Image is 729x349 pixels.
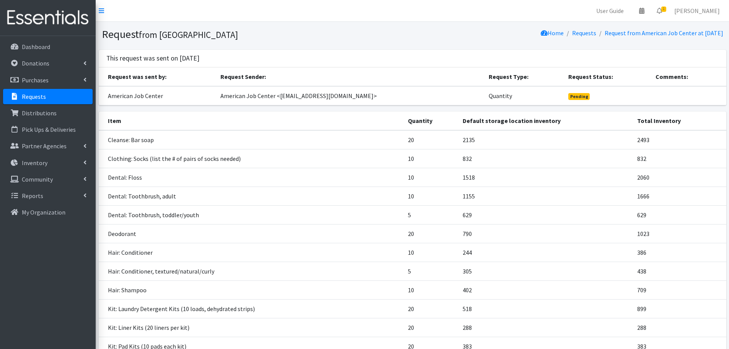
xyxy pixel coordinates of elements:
p: Distributions [22,109,57,117]
td: 10 [403,149,458,168]
a: Inventory [3,155,93,170]
td: 2060 [633,168,726,187]
td: Cleanse: Bar soap [99,130,403,149]
a: Distributions [3,105,93,121]
td: 709 [633,280,726,299]
td: Dental: Toothbrush, adult [99,187,403,205]
h3: This request was sent on [DATE] [106,54,199,62]
td: 1155 [458,187,633,205]
h1: Request [102,28,410,41]
a: [PERSON_NAME] [668,3,726,18]
p: Partner Agencies [22,142,67,150]
td: Hair: Conditioner [99,243,403,262]
td: Kit: Laundry Detergent Kits (10 loads, dehydrated strips) [99,299,403,318]
td: American Job Center <[EMAIL_ADDRESS][DOMAIN_NAME]> [216,86,484,105]
a: Community [3,172,93,187]
td: 832 [458,149,633,168]
td: 1518 [458,168,633,187]
td: Kit: Liner Kits (20 liners per kit) [99,318,403,337]
th: Default storage location inventory [458,111,633,130]
th: Quantity [403,111,458,130]
td: Dental: Toothbrush, toddler/youth [99,205,403,224]
td: 2135 [458,130,633,149]
a: Reports [3,188,93,203]
td: 386 [633,243,726,262]
p: Purchases [22,76,49,84]
a: Requests [3,89,93,104]
td: 5 [403,205,458,224]
a: 1 [651,3,668,18]
p: Donations [22,59,49,67]
td: 629 [458,205,633,224]
td: 10 [403,168,458,187]
td: 1666 [633,187,726,205]
td: 288 [458,318,633,337]
td: Clothing: Socks (list the # of pairs of socks needed) [99,149,403,168]
p: Requests [22,93,46,100]
td: 2493 [633,130,726,149]
td: American Job Center [99,86,216,105]
td: 244 [458,243,633,262]
td: 10 [403,280,458,299]
td: 20 [403,299,458,318]
td: 899 [633,299,726,318]
a: Home [541,29,564,37]
td: Hair: Conditioner, textured/natural/curly [99,262,403,280]
span: Pending [568,93,590,100]
th: Request was sent by: [99,67,216,86]
td: 10 [403,187,458,205]
th: Item [99,111,403,130]
a: Request from American Job Center at [DATE] [605,29,723,37]
small: from [GEOGRAPHIC_DATA] [139,29,238,40]
a: Dashboard [3,39,93,54]
p: Reports [22,192,43,200]
td: 629 [633,205,726,224]
td: 790 [458,224,633,243]
td: Hair: Shampoo [99,280,403,299]
p: Inventory [22,159,47,167]
td: 5 [403,262,458,280]
th: Total Inventory [633,111,726,130]
td: 1023 [633,224,726,243]
a: User Guide [590,3,630,18]
td: 10 [403,243,458,262]
td: 832 [633,149,726,168]
p: Dashboard [22,43,50,51]
th: Request Status: [564,67,651,86]
p: Pick Ups & Deliveries [22,126,76,133]
p: Community [22,175,53,183]
td: 20 [403,318,458,337]
td: 402 [458,280,633,299]
a: My Organization [3,205,93,220]
td: 305 [458,262,633,280]
td: 518 [458,299,633,318]
td: 288 [633,318,726,337]
td: 20 [403,224,458,243]
a: Purchases [3,72,93,88]
td: Dental: Floss [99,168,403,187]
th: Comments: [651,67,726,86]
a: Partner Agencies [3,138,93,154]
th: Request Type: [484,67,563,86]
img: HumanEssentials [3,5,93,31]
th: Request Sender: [216,67,484,86]
td: Quantity [484,86,563,105]
td: 20 [403,130,458,149]
a: Pick Ups & Deliveries [3,122,93,137]
p: My Organization [22,208,65,216]
a: Donations [3,56,93,71]
a: Requests [572,29,596,37]
td: Deodorant [99,224,403,243]
span: 1 [661,7,666,12]
td: 438 [633,262,726,280]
